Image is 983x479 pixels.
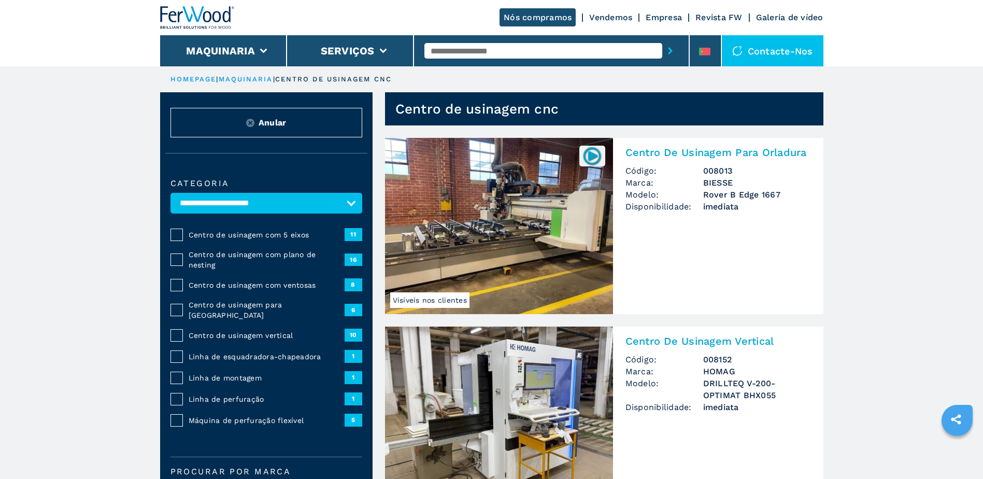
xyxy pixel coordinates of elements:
img: Ferwood [160,6,235,29]
span: 1 [345,371,362,384]
a: Nós compramos [500,8,576,26]
span: | [273,75,275,83]
span: Centro de usinagem vertical [189,330,345,341]
h2: Centro De Usinagem Vertical [625,335,811,347]
a: Vendemos [589,12,632,22]
img: 008013 [582,146,602,166]
span: Código: [625,354,703,365]
h3: 008013 [703,165,811,177]
span: Centro de usinagem para [GEOGRAPHIC_DATA] [189,300,345,320]
h3: HOMAG [703,365,811,377]
h2: Centro De Usinagem Para Orladura [625,146,811,159]
a: Centro De Usinagem Para Orladura BIESSE Rover B Edge 1667Visíveis nos clientes008013Centro De Usi... [385,138,823,314]
img: Centro De Usinagem Para Orladura BIESSE Rover B Edge 1667 [385,138,613,314]
span: Máquina de perfuração flexível [189,415,345,426]
span: Linha de montagem [189,373,345,383]
label: Procurar por marca [170,468,362,476]
button: submit-button [662,39,678,63]
span: 6 [345,304,362,316]
a: HOMEPAGE [170,75,217,83]
label: categoria [170,179,362,188]
span: Visíveis nos clientes [390,292,469,308]
a: sharethis [943,406,969,432]
span: Linha de esquadradora-chapeadora [189,351,345,362]
p: centro de usinagem cnc [275,75,392,84]
span: Marca: [625,177,703,189]
span: Centro de usinagem com ventosas [189,280,345,290]
a: maquinaria [219,75,273,83]
h3: BIESSE [703,177,811,189]
span: Centro de usinagem com 5 eixos [189,230,345,240]
button: ResetAnular [170,108,362,137]
button: Maquinaria [186,45,255,57]
span: Código: [625,165,703,177]
img: Reset [246,119,254,127]
h1: Centro de usinagem cnc [395,101,559,117]
span: imediata [703,401,811,413]
span: 10 [345,329,362,341]
a: Galeria de vídeo [756,12,823,22]
span: Linha de perfuração [189,394,345,404]
span: Centro de usinagem com plano de nesting [189,249,345,270]
span: Anular [259,117,287,129]
button: Serviços [321,45,375,57]
span: 16 [345,253,362,266]
a: Empresa [646,12,682,22]
span: imediata [703,201,811,213]
span: 5 [345,414,362,426]
span: Disponibilidade: [625,401,703,413]
div: Contacte-nos [722,35,823,66]
a: Revista FW [695,12,743,22]
span: 1 [345,392,362,405]
span: Disponibilidade: [625,201,703,213]
span: | [216,75,218,83]
h3: DRILLTEQ V-200-OPTIMAT BHX055 [703,377,811,401]
iframe: Chat [939,432,975,471]
h3: 008152 [703,354,811,365]
span: Modelo: [625,377,703,401]
span: 1 [345,350,362,362]
span: 8 [345,278,362,291]
span: Modelo: [625,189,703,201]
h3: Rover B Edge 1667 [703,189,811,201]
img: Contacte-nos [732,46,743,56]
span: 11 [345,228,362,241]
span: Marca: [625,365,703,377]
